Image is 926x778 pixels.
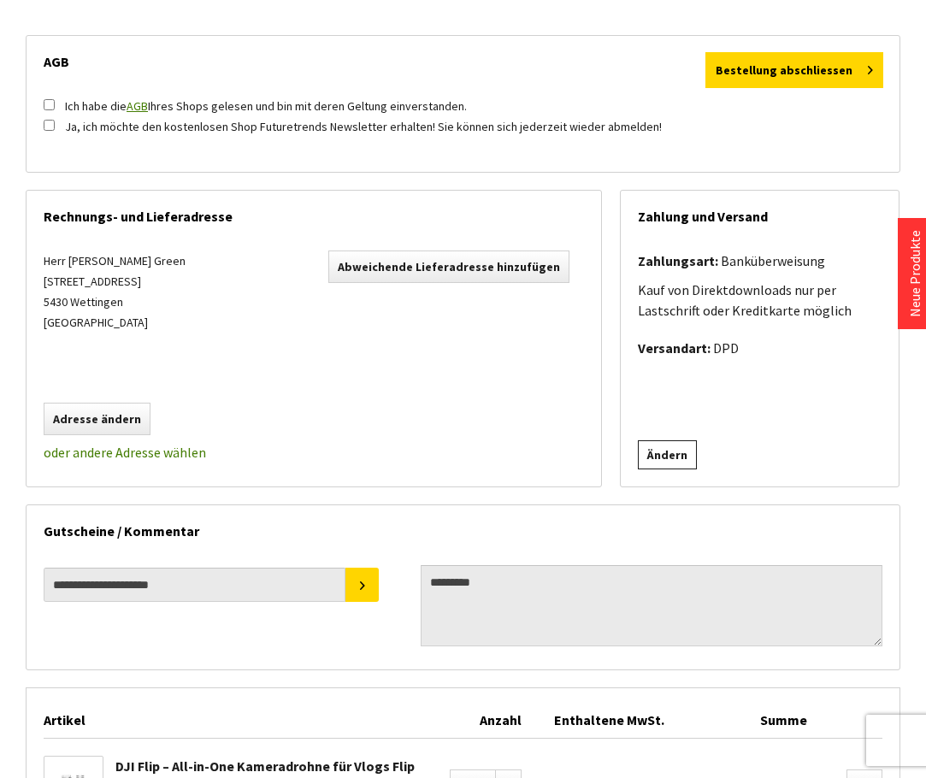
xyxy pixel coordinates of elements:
span: Banküberweisung [721,252,825,269]
a: Abweichende Lieferadresse hinzufügen [328,250,569,283]
button: Bestellung abschliessen [705,52,883,88]
span: 5430 [44,294,68,309]
div: Rechnungs- und Lieferadresse [44,191,584,233]
div: Anzahl [438,705,530,738]
span: [PERSON_NAME] [68,253,151,268]
label: Ich habe die Ihres Shops gelesen und bin mit deren Geltung einverstanden. [65,98,467,114]
div: AGB [44,36,882,79]
strong: Zahlungsart: [638,252,718,269]
p: Kauf von Direktdownloads nur per Lastschrift oder Kreditkarte möglich [638,280,882,321]
div: Summe [673,705,816,738]
span: [GEOGRAPHIC_DATA] [44,315,148,330]
span: [STREET_ADDRESS] [44,274,141,289]
a: Adresse ändern [44,403,150,435]
div: Gutscheine / Kommentar [44,505,882,548]
a: AGB [127,98,148,114]
label: Ja, ich möchte den kostenlosen Shop Futuretrends Newsletter erhalten! Sie können sich jederzeit w... [65,119,662,134]
strong: Versandart: [638,339,711,357]
span: Wettingen [70,294,123,309]
a: oder andere Adresse wählen [44,444,206,461]
span: Herr [44,253,66,268]
a: Ändern [638,440,697,469]
a: Neue Produkte [906,230,923,317]
span: DPD [713,339,739,357]
div: Enthaltene MwSt. [530,705,673,738]
a: DJI Flip – All-in-One Kameradrohne für Vlogs Flip [115,757,415,775]
span: Green [154,253,186,268]
div: Artikel [44,705,438,738]
div: Zahlung und Versand [638,191,882,233]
